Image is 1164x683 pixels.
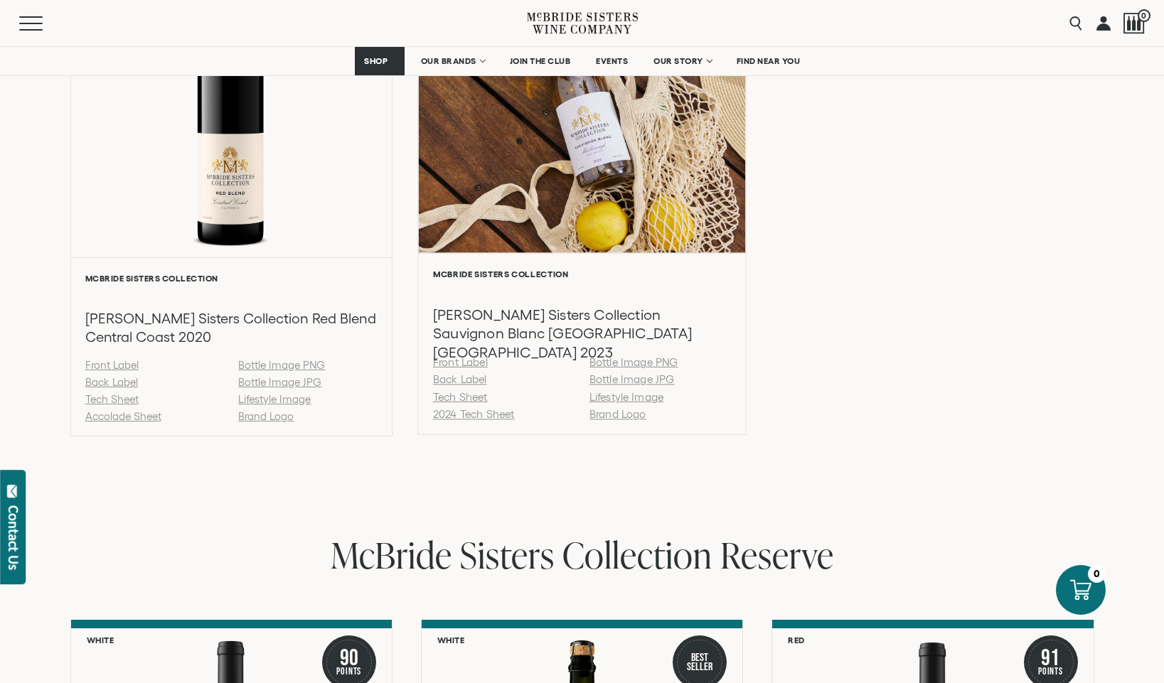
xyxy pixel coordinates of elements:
a: Back Label [85,376,138,388]
a: 2024 Tech Sheet [433,409,515,421]
a: Bottle Image JPG [589,374,675,386]
a: JOIN THE CLUB [501,47,580,75]
span: EVENTS [596,56,628,66]
a: OUR STORY [644,47,720,75]
h6: McBride Sisters Collection [433,270,732,279]
div: 0 [1088,565,1106,583]
a: Lifestyle Image [589,391,663,403]
a: Bottle Image PNG [589,356,678,368]
h6: White [437,635,465,645]
a: FIND NEAR YOU [727,47,810,75]
span: OUR BRANDS [421,56,476,66]
a: OUR BRANDS [412,47,493,75]
a: Accolade Sheet [85,410,161,422]
span: FIND NEAR YOU [737,56,801,66]
span: SHOP [364,56,388,66]
span: 0 [1138,9,1150,22]
span: Collection [562,530,712,579]
a: Tech Sheet [433,391,488,403]
button: Mobile Menu Trigger [19,16,70,31]
a: Front Label [85,359,139,371]
h6: Red [788,635,805,645]
h3: [PERSON_NAME] Sisters Collection Sauvignon Blanc [GEOGRAPHIC_DATA] [GEOGRAPHIC_DATA] 2023 [433,306,732,362]
a: Bottle Image PNG [238,359,325,371]
span: McBride [331,530,452,579]
a: Front Label [433,356,488,368]
div: Contact Us [6,505,21,570]
h3: [PERSON_NAME] Sisters Collection Red Blend Central Coast 2020 [85,309,378,346]
span: OUR STORY [653,56,703,66]
a: Tech Sheet [85,393,139,405]
a: Lifestyle Image [238,393,311,405]
a: Brand Logo [589,409,646,421]
a: EVENTS [587,47,637,75]
span: Reserve [720,530,834,579]
a: Bottle Image JPG [238,376,321,388]
span: JOIN THE CLUB [510,56,571,66]
a: Brand Logo [238,410,294,422]
span: Sisters [460,530,555,579]
h6: McBride Sisters Collection [85,274,378,283]
a: Back Label [433,374,487,386]
h6: White [87,635,114,645]
a: SHOP [355,47,405,75]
